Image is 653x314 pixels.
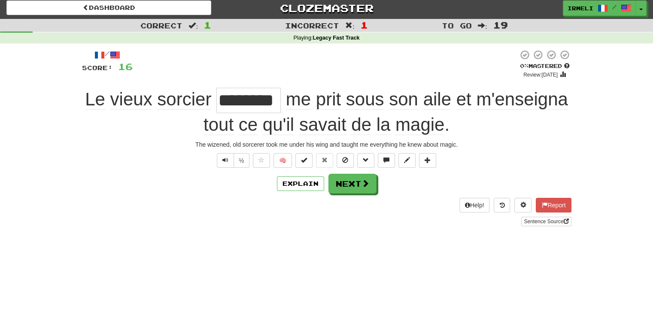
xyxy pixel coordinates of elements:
button: Grammar (alt+g) [357,153,374,168]
span: qu'il [263,114,294,135]
span: m'enseigna [476,89,568,110]
button: Edit sentence (alt+d) [398,153,416,168]
span: : [345,22,355,29]
span: Correct [140,21,182,30]
button: 🧠 [273,153,292,168]
span: ce [239,114,258,135]
span: 1 [361,20,368,30]
span: sorcier [157,89,211,110]
span: de [351,114,371,135]
div: Mastered [518,62,571,70]
button: Report [536,198,571,212]
span: tout [203,114,234,135]
span: savait [299,114,346,135]
a: Clozemaster [224,0,429,15]
button: Set this sentence to 100% Mastered (alt+m) [295,153,313,168]
button: Next [328,174,377,194]
button: Ignore sentence (alt+i) [337,153,354,168]
span: . [203,89,568,135]
button: Round history (alt+y) [494,198,510,212]
span: 16 [118,61,133,72]
span: prit [316,89,341,110]
div: The wizened, old sorcerer took me under his wing and taught me everything he knew about magic. [82,140,571,149]
span: To go [442,21,472,30]
span: : [478,22,487,29]
span: et [456,89,471,110]
span: sous [346,89,384,110]
span: 19 [493,20,508,30]
button: Play sentence audio (ctl+space) [217,153,234,168]
span: la [377,114,391,135]
button: Explain [277,176,324,191]
button: Discuss sentence (alt+u) [378,153,395,168]
span: aile [423,89,451,110]
span: Score: [82,64,113,71]
span: 1 [204,20,211,30]
span: Le [85,89,105,110]
strong: Legacy Fast Track [313,35,359,41]
a: Dashboard [6,0,211,15]
span: 0 % [520,62,528,69]
a: Sentence Source [521,217,571,226]
span: : [188,22,198,29]
button: ½ [234,153,250,168]
span: vieux [110,89,152,110]
span: me [286,89,311,110]
span: / [612,4,617,10]
button: Add to collection (alt+a) [419,153,436,168]
span: magie [395,114,444,135]
span: Incorrect [285,21,339,30]
span: Irmeli [568,4,593,12]
a: Irmeli / [563,0,636,16]
span: son [389,89,418,110]
small: Review: [DATE] [523,72,558,78]
div: / [82,49,133,60]
button: Reset to 0% Mastered (alt+r) [316,153,333,168]
button: Help! [459,198,490,212]
button: Favorite sentence (alt+f) [253,153,270,168]
div: Text-to-speech controls [215,153,250,168]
